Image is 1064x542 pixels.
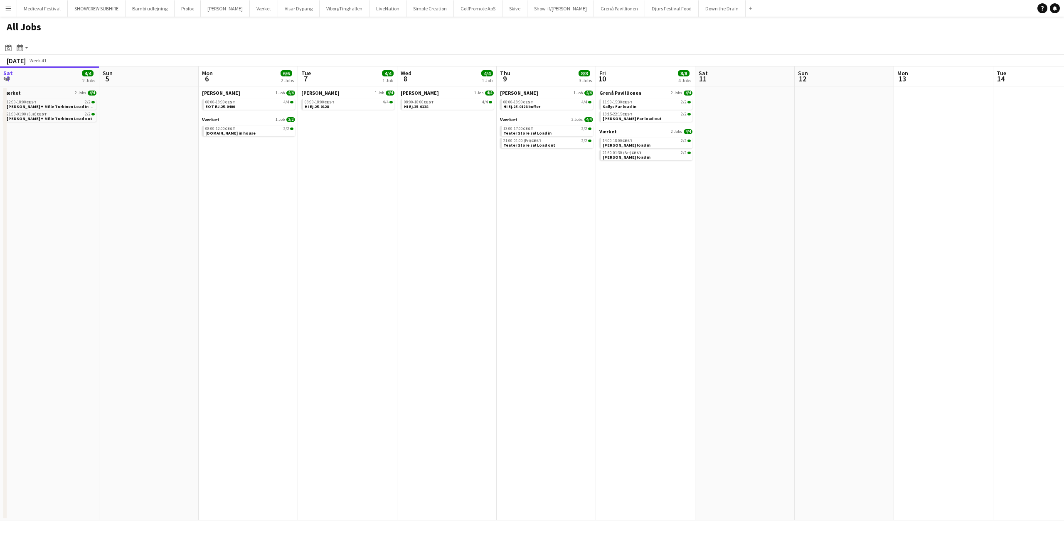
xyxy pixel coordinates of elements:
button: Down the Drain [699,0,746,17]
span: 5 [101,74,113,83]
span: 6/6 [281,70,292,76]
span: Sat [699,69,708,77]
span: 4/4 [383,100,389,104]
div: Grenå Pavillionen2 Jobs4/411:30-15:30CEST2/2Sallys Far load in18:15-22:15CEST2/2[PERSON_NAME] Far... [599,90,692,128]
span: 4/4 [283,100,289,104]
span: 4/4 [88,91,96,96]
a: [PERSON_NAME]1 Job4/4 [401,90,494,96]
span: 21:30-01:30 (Sat) [603,151,642,155]
span: 2/2 [290,128,293,130]
a: 08:00-18:00CEST4/4EOT EJ.25-0400 [205,99,293,109]
span: 2/2 [681,139,687,143]
span: Sun [103,69,113,77]
span: CEST [523,126,533,131]
span: Week 41 [27,57,48,64]
span: Mon [202,69,213,77]
a: Værket2 Jobs4/4 [3,90,96,96]
span: 1 Job [474,91,483,96]
span: 4/4 [386,91,394,96]
span: 4/4 [286,91,295,96]
span: 6 [201,74,213,83]
span: 2/2 [687,113,691,115]
span: 2/2 [687,140,691,142]
span: CEST [26,99,37,105]
span: HI Ej.25-0128 buffer [503,104,540,109]
span: 4/4 [581,100,587,104]
button: Simple Creation [406,0,454,17]
span: 21:00-01:00 (Fri) [503,139,542,143]
span: CEST [523,99,533,105]
span: Danny Black Luna [500,90,538,96]
div: Værket2 Jobs4/414:00-18:00CEST2/2[PERSON_NAME] load in21:30-01:30 (Sat)CEST2/2[PERSON_NAME] load in [599,128,692,162]
span: Tobias Dybvad load in [603,155,650,160]
a: 21:30-01:30 (Sat)CEST2/2[PERSON_NAME] load in [603,150,691,159]
span: Tue [301,69,311,77]
span: CEST [324,99,335,105]
span: 2/2 [581,127,587,131]
span: 2 Jobs [75,91,86,96]
span: CEST [37,111,47,117]
button: Værket [250,0,278,17]
span: 4/4 [489,101,492,103]
a: [PERSON_NAME]1 Job4/4 [500,90,593,96]
span: 08:00-18:00 [205,100,235,104]
span: 4/4 [482,100,488,104]
span: Værket [3,90,21,96]
button: Grenå Pavillionen [594,0,645,17]
span: 2/2 [85,112,91,116]
span: 2/2 [687,152,691,154]
span: Danny Black Luna [202,90,240,96]
a: 12:00-18:00CEST2/2[PERSON_NAME] + Mille Turbinen Load in at 12.00 hours [7,99,95,109]
span: CEST [225,126,235,131]
span: 08:00-18:00 [503,100,533,104]
span: 08:00-18:00 [404,100,434,104]
span: 14:00-18:00 [603,139,633,143]
span: 8/8 [579,70,590,76]
span: 14 [995,74,1006,83]
span: CEST [424,99,434,105]
button: LiveNation [369,0,406,17]
button: [PERSON_NAME] [201,0,250,17]
span: CEST [622,138,633,143]
span: Wed [401,69,411,77]
span: 2/2 [286,117,295,122]
a: 08:00-18:00CEST4/4HI Ej.25-0128 [305,99,393,109]
a: 13:00-17:00CEST2/2Teater Store sal Load in [503,126,591,135]
div: [PERSON_NAME]1 Job4/408:00-18:00CEST4/4HI Ej.25-0128 [301,90,394,111]
span: 8 [399,74,411,83]
span: 4/4 [684,129,692,134]
span: CEST [531,138,542,143]
span: 2/2 [91,113,95,115]
a: Grenå Pavillionen2 Jobs4/4 [599,90,692,96]
span: 4/4 [584,117,593,122]
span: Sallys Far load out [603,116,662,121]
span: Mon [897,69,908,77]
span: CEST [622,99,633,105]
a: 08:00-18:00CEST4/4HI Ej.25-0128 [404,99,492,109]
button: GolfPromote ApS [454,0,502,17]
span: Tobias Dybvad load in [603,142,650,148]
span: 2 Jobs [671,129,682,134]
span: 18:15-22:15 [603,112,633,116]
button: SHOWCREW SUBHIRE [68,0,126,17]
span: Sat [3,69,13,77]
div: 1 Job [382,77,393,83]
a: 18:15-22:15CEST2/2[PERSON_NAME] Far load out [603,111,691,121]
a: Værket2 Jobs4/4 [599,128,692,135]
span: 08:00-18:00 [305,100,335,104]
span: 4/4 [684,91,692,96]
a: Værket2 Jobs4/4 [500,116,593,123]
a: 08:00-12:00CEST2/2[DOMAIN_NAME] in house [205,126,293,135]
span: EOT EJ.25-0400 [205,104,235,109]
div: 1 Job [482,77,493,83]
span: Værket [500,116,517,123]
span: 2/2 [283,127,289,131]
span: Værket [599,128,617,135]
div: 3 Jobs [579,77,592,83]
span: CEST [631,150,642,155]
span: 2/2 [91,101,95,103]
span: CEST [225,99,235,105]
span: 4 [2,74,13,83]
span: 13 [896,74,908,83]
span: 1 Job [276,117,285,122]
